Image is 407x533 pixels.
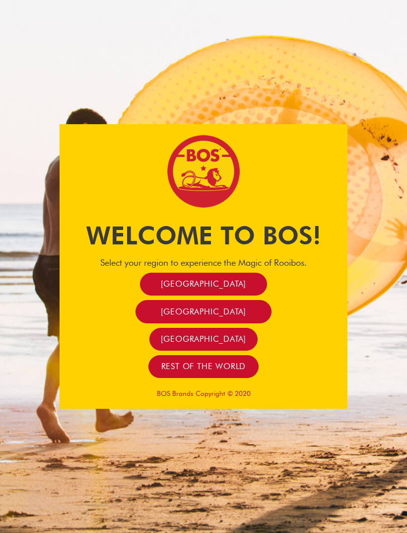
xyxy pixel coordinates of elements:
span: [GEOGRAPHIC_DATA] [161,306,247,317]
span: [GEOGRAPHIC_DATA] [161,334,247,344]
a: Rest of the world [148,355,259,378]
a: [GEOGRAPHIC_DATA] [136,300,271,323]
p: BOS Brands Copyright © 2020 [60,389,347,397]
span: [GEOGRAPHIC_DATA] [161,279,247,289]
a: [GEOGRAPHIC_DATA] [149,328,257,351]
a: [GEOGRAPHIC_DATA] [140,273,268,296]
span: Rest of the world [161,361,246,372]
h4: Select your region to experience the Magic of Rooibos. [60,257,347,268]
img: Bos Brands [166,134,241,209]
h1: Welcome to BOS! [60,218,347,253]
